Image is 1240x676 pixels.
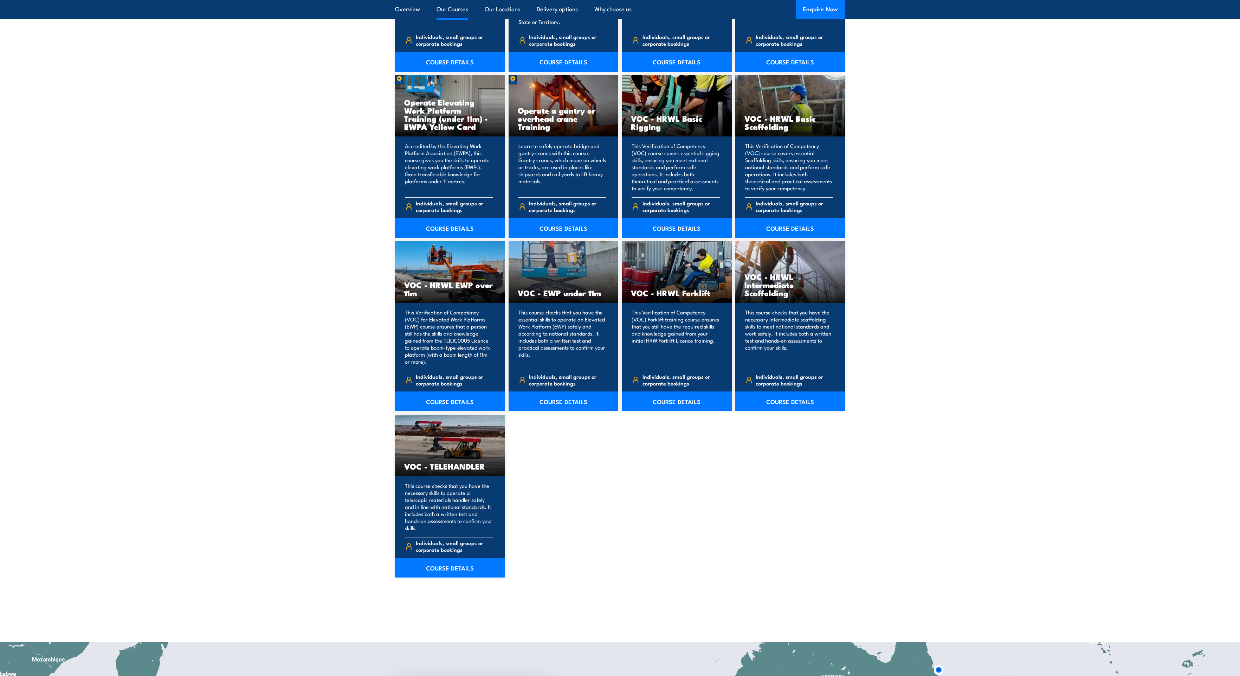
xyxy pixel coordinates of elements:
h3: VOC - HRWL Basic Scaffolding [744,114,836,130]
p: This Verification of Competency (VOC) course covers essential rigging skills, ensuring you meet n... [632,142,720,192]
a: COURSE DETAILS [509,391,619,411]
span: Individuals, small groups or corporate bookings [529,200,606,213]
span: Individuals, small groups or corporate bookings [756,33,833,47]
a: COURSE DETAILS [735,218,845,238]
span: Individuals, small groups or corporate bookings [416,200,493,213]
span: Individuals, small groups or corporate bookings [529,373,606,387]
span: Individuals, small groups or corporate bookings [416,540,493,553]
p: This Verification of Competency (VOC) course covers essential Scaffolding skills, ensuring you me... [745,142,833,192]
span: Individuals, small groups or corporate bookings [642,200,720,213]
span: Individuals, small groups or corporate bookings [416,33,493,47]
a: COURSE DETAILS [395,218,505,238]
h3: Operate Elevating Work Platform Training (under 11m) - EWPA Yellow Card [404,98,496,130]
p: This Verification of Competency (VOC) for Elevated Work Platforms (EWP) course ensures that a per... [405,309,493,365]
a: COURSE DETAILS [395,391,505,411]
a: COURSE DETAILS [622,391,732,411]
a: COURSE DETAILS [509,52,619,72]
h3: VOC - HRWL Intermediate Scaffolding [744,273,836,297]
h3: VOC - HRWL EWP over 11m [404,281,496,297]
p: This Verification of Competency (VOC) Forklift training course ensures that you still have the re... [632,309,720,365]
h3: VOC - HRWL Basic Rigging [631,114,723,130]
p: This course checks that you have the necessary intermediate scaffolding skills to meet national s... [745,309,833,365]
a: COURSE DETAILS [395,558,505,578]
a: COURSE DETAILS [735,391,845,411]
a: COURSE DETAILS [509,218,619,238]
p: Accredited by the Elevating Work Platform Association (EWPA), this course gives you the skills to... [405,142,493,192]
h3: Operate a gantry or overhead crane Training [518,106,609,130]
span: Individuals, small groups or corporate bookings [642,373,720,387]
a: COURSE DETAILS [622,52,732,72]
span: Individuals, small groups or corporate bookings [529,33,606,47]
span: Individuals, small groups or corporate bookings [756,373,833,387]
span: Individuals, small groups or corporate bookings [416,373,493,387]
h3: VOC - HRWL Forklift [631,289,723,297]
span: Individuals, small groups or corporate bookings [642,33,720,47]
h3: VOC - TELEHANDLER [404,462,496,470]
a: COURSE DETAILS [735,52,845,72]
a: COURSE DETAILS [622,218,732,238]
p: This course checks that you have the essential skills to operate an Elevated Work Platform (EWP) ... [518,309,607,365]
p: Learn to safely operate bridge and gantry cranes with this course. Gantry cranes, which move on w... [518,142,607,192]
a: COURSE DETAILS [395,52,505,72]
p: This course checks that you have the necessary skills to operate a telescopic materials handler s... [405,482,493,531]
h3: VOC - EWP under 11m [518,289,609,297]
span: Individuals, small groups or corporate bookings [756,200,833,213]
